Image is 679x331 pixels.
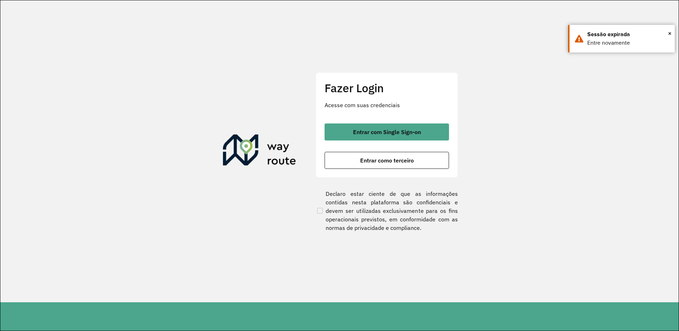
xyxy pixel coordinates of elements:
img: Roteirizador AmbevTech [223,134,296,169]
span: × [668,28,672,39]
button: button [325,152,449,169]
div: Entre novamente [587,39,669,47]
div: Sessão expirada [587,30,669,39]
label: Declaro estar ciente de que as informações contidas nesta plataforma são confidenciais e devem se... [316,189,458,232]
button: Close [668,28,672,39]
h2: Fazer Login [325,81,449,95]
button: button [325,123,449,140]
span: Entrar com Single Sign-on [353,129,421,135]
p: Acesse com suas credenciais [325,101,449,109]
span: Entrar como terceiro [360,158,414,163]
